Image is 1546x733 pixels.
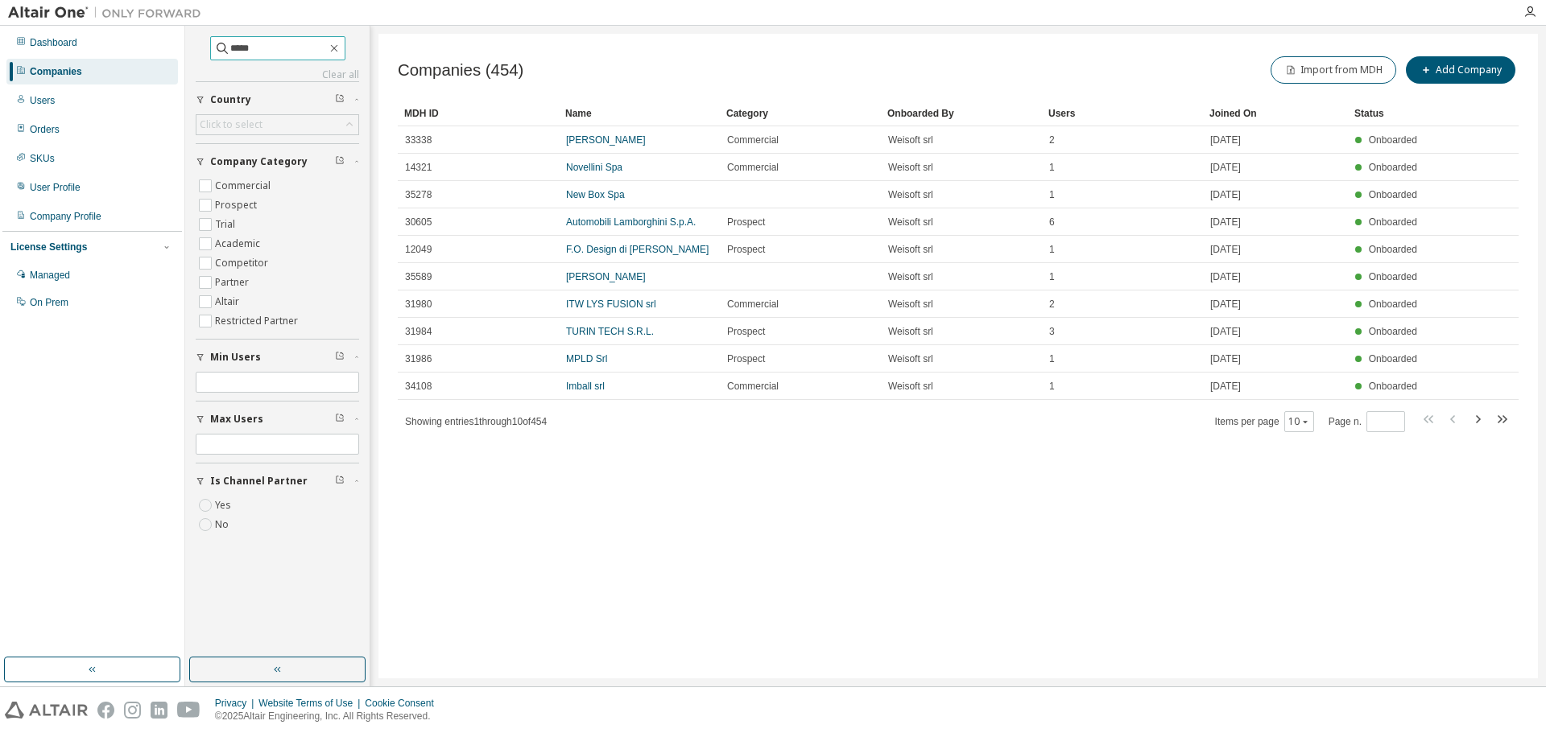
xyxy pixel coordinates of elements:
img: facebook.svg [97,702,114,719]
span: Clear filter [335,475,345,488]
div: Click to select [196,115,358,134]
span: 1 [1049,380,1055,393]
span: 35278 [405,188,432,201]
div: Status [1354,101,1422,126]
span: 30605 [405,216,432,229]
span: Company Category [210,155,308,168]
span: Weisoft srl [888,352,933,365]
div: Name [565,101,713,126]
span: Prospect [727,216,765,229]
a: F.O. Design di [PERSON_NAME] [566,244,709,255]
span: Onboarded [1369,326,1417,337]
label: Academic [215,234,263,253]
span: 3 [1049,325,1055,338]
div: Company Profile [30,210,101,223]
span: 31980 [405,298,432,311]
label: Partner [215,273,252,292]
span: Onboarded [1369,244,1417,255]
label: Commercial [215,176,274,196]
label: Yes [215,496,234,515]
span: 31984 [405,325,432,338]
a: TURIN TECH S.R.L. [566,326,654,337]
label: Competitor [215,253,271,273]
div: Users [30,94,55,107]
span: 6 [1049,216,1055,229]
img: altair_logo.svg [5,702,88,719]
span: [DATE] [1210,325,1241,338]
a: [PERSON_NAME] [566,271,646,282]
span: Commercial [727,380,779,393]
span: [DATE] [1210,134,1241,146]
span: Is Channel Partner [210,475,308,488]
span: Country [210,93,251,106]
div: Joined On [1209,101,1341,126]
img: linkedin.svg [151,702,167,719]
a: Automobili Lamborghini S.p.A. [566,216,696,228]
span: [DATE] [1210,216,1241,229]
button: Import from MDH [1271,56,1396,84]
span: Weisoft srl [888,134,933,146]
span: Page n. [1329,411,1405,432]
span: 1 [1049,270,1055,283]
span: Onboarded [1369,271,1417,282]
span: Weisoft srl [888,380,933,393]
span: 1 [1049,352,1055,365]
button: Max Users [196,402,359,437]
div: Cookie Consent [365,697,443,710]
span: Clear filter [335,155,345,168]
span: Onboarded [1369,381,1417,392]
a: [PERSON_NAME] [566,134,646,146]
span: 33338 [405,134,432,146]
span: Max Users [210,413,263,426]
button: 10 [1288,415,1310,428]
span: 1 [1049,243,1055,256]
span: Onboarded [1369,353,1417,364]
div: SKUs [30,152,55,165]
a: New Box Spa [566,189,625,200]
span: [DATE] [1210,298,1241,311]
span: 1 [1049,188,1055,201]
div: Website Terms of Use [258,697,365,710]
img: instagram.svg [124,702,141,719]
span: 12049 [405,243,432,256]
p: © 2025 Altair Engineering, Inc. All Rights Reserved. [215,710,444,723]
span: Commercial [727,161,779,174]
img: youtube.svg [177,702,200,719]
span: [DATE] [1210,352,1241,365]
button: Country [196,82,359,117]
div: License Settings [10,241,87,253]
span: Items per page [1215,411,1314,432]
span: Clear filter [335,93,345,106]
a: Novellini Spa [566,162,622,173]
a: MPLD Srl [566,353,607,364]
button: Add Company [1406,56,1515,84]
span: Onboarded [1369,216,1417,228]
span: Onboarded [1369,162,1417,173]
span: [DATE] [1210,270,1241,283]
span: Weisoft srl [888,188,933,201]
span: [DATE] [1210,380,1241,393]
a: Clear all [196,68,359,81]
span: Companies (454) [398,61,523,80]
span: Weisoft srl [888,161,933,174]
span: Prospect [727,352,765,365]
span: Onboarded [1369,189,1417,200]
img: Altair One [8,5,209,21]
span: Weisoft srl [888,216,933,229]
span: Prospect [727,325,765,338]
button: Is Channel Partner [196,463,359,499]
span: 35589 [405,270,432,283]
span: 31986 [405,352,432,365]
div: Onboarded By [887,101,1035,126]
span: Weisoft srl [888,298,933,311]
span: 1 [1049,161,1055,174]
span: Commercial [727,298,779,311]
div: Orders [30,123,60,136]
span: [DATE] [1210,188,1241,201]
span: Onboarded [1369,134,1417,146]
span: [DATE] [1210,161,1241,174]
span: Commercial [727,134,779,146]
span: Onboarded [1369,299,1417,310]
button: Min Users [196,340,359,375]
span: Min Users [210,351,261,364]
